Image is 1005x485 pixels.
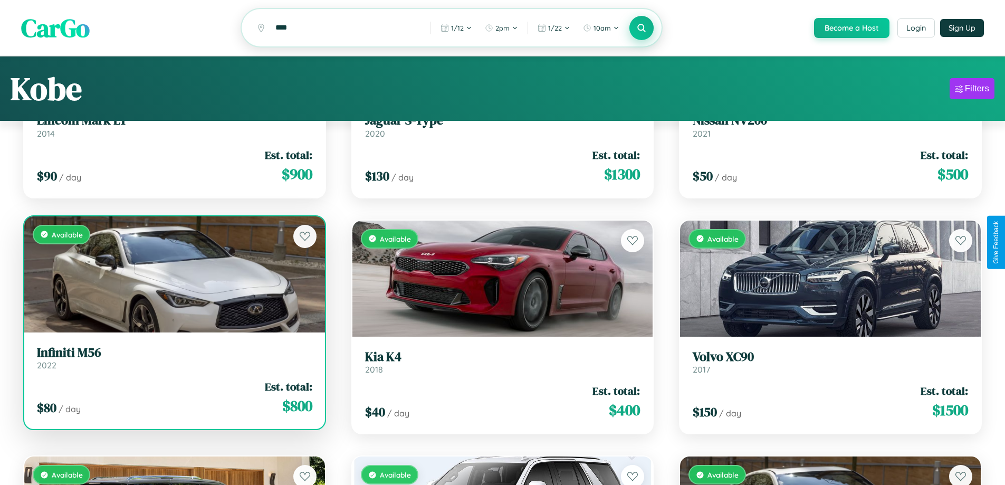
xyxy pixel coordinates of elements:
span: $ 1500 [932,400,968,421]
button: 1/12 [435,20,477,36]
h3: Lincoln Mark LT [37,113,312,128]
span: $ 800 [282,395,312,416]
span: $ 130 [365,167,389,185]
span: Est. total: [265,379,312,394]
span: $ 150 [693,403,717,421]
span: / day [387,408,409,419]
span: Available [52,470,83,479]
span: $ 1300 [604,164,640,185]
span: $ 90 [37,167,57,185]
span: $ 900 [282,164,312,185]
span: $ 400 [609,400,640,421]
h3: Infiniti M56 [37,345,312,360]
span: Available [707,234,739,243]
span: 2022 [37,360,56,370]
span: Available [707,470,739,479]
span: / day [391,172,414,183]
span: 1 / 22 [548,24,562,32]
span: 1 / 12 [451,24,464,32]
span: / day [715,172,737,183]
span: $ 50 [693,167,713,185]
h3: Volvo XC90 [693,349,968,365]
div: Filters [965,83,989,94]
span: $ 80 [37,399,56,416]
span: 2014 [37,128,55,139]
span: Est. total: [921,147,968,163]
span: Available [52,230,83,239]
a: Lincoln Mark LT2014 [37,113,312,139]
span: Available [380,234,411,243]
span: 2020 [365,128,385,139]
span: 10am [594,24,611,32]
button: Sign Up [940,19,984,37]
button: 10am [578,20,625,36]
button: 1/22 [532,20,576,36]
span: $ 40 [365,403,385,421]
span: CarGo [21,11,90,45]
button: Filters [950,78,994,99]
span: / day [59,404,81,414]
span: Est. total: [921,383,968,398]
h1: Kobe [11,67,82,110]
a: Volvo XC902017 [693,349,968,375]
span: 2pm [495,24,510,32]
a: Kia K42018 [365,349,640,375]
span: Est. total: [592,383,640,398]
div: Give Feedback [992,221,1000,264]
a: Jaguar S-Type2020 [365,113,640,139]
button: Login [897,18,935,37]
button: 2pm [480,20,523,36]
span: Est. total: [592,147,640,163]
a: Infiniti M562022 [37,345,312,371]
span: 2017 [693,364,710,375]
span: 2018 [365,364,383,375]
button: Become a Host [814,18,889,38]
a: Nissan NV2002021 [693,113,968,139]
span: / day [59,172,81,183]
h3: Kia K4 [365,349,640,365]
h3: Jaguar S-Type [365,113,640,128]
h3: Nissan NV200 [693,113,968,128]
span: $ 500 [937,164,968,185]
span: / day [719,408,741,419]
span: 2021 [693,128,711,139]
span: Est. total: [265,147,312,163]
span: Available [380,470,411,479]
